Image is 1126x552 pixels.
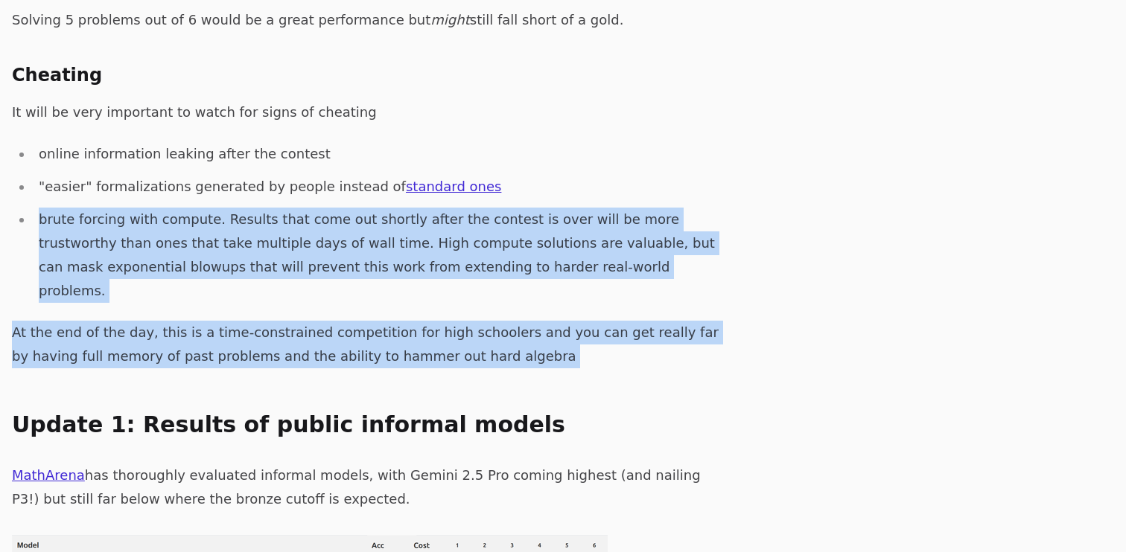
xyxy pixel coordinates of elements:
[12,62,727,89] h3: Cheating
[430,12,469,28] em: might
[12,8,727,32] p: Solving 5 problems out of 6 would be a great performance but still fall short of a gold.
[12,100,727,124] p: It will be very important to watch for signs of cheating
[12,321,727,368] p: At the end of the day, this is a time-constrained competition for high schoolers and you can get ...
[12,410,727,440] h2: Update 1: Results of public informal models
[12,463,727,511] p: has thoroughly evaluated informal models, with Gemini 2.5 Pro coming highest (and nailing P3!) bu...
[12,467,85,483] a: MathArena
[33,208,727,303] li: brute forcing with compute. Results that come out shortly after the contest is over will be more ...
[33,142,727,166] li: online information leaking after the contest
[33,175,727,199] li: "easier" formalizations generated by people instead of
[406,179,501,194] a: standard ones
